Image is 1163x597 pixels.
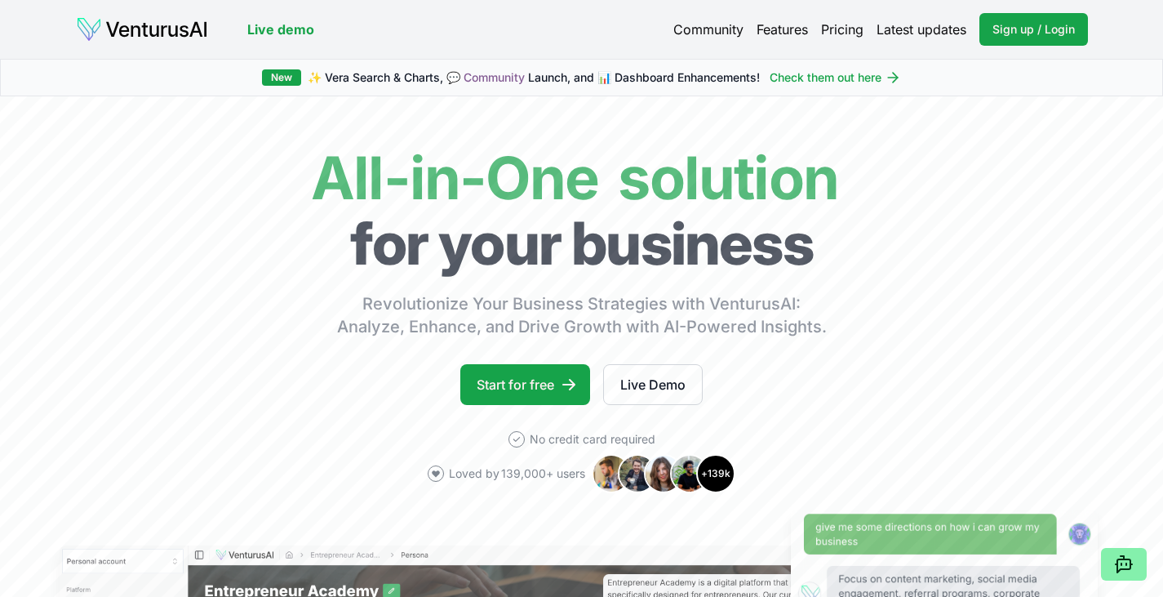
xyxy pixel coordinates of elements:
[673,20,744,39] a: Community
[76,16,208,42] img: logo
[992,21,1075,38] span: Sign up / Login
[670,454,709,493] img: Avatar 4
[464,70,525,84] a: Community
[460,364,590,405] a: Start for free
[979,13,1088,46] a: Sign up / Login
[821,20,863,39] a: Pricing
[262,69,301,86] div: New
[603,364,703,405] a: Live Demo
[247,20,314,39] a: Live demo
[618,454,657,493] img: Avatar 2
[592,454,631,493] img: Avatar 1
[770,69,901,86] a: Check them out here
[757,20,808,39] a: Features
[877,20,966,39] a: Latest updates
[308,69,760,86] span: ✨ Vera Search & Charts, 💬 Launch, and 📊 Dashboard Enhancements!
[644,454,683,493] img: Avatar 3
